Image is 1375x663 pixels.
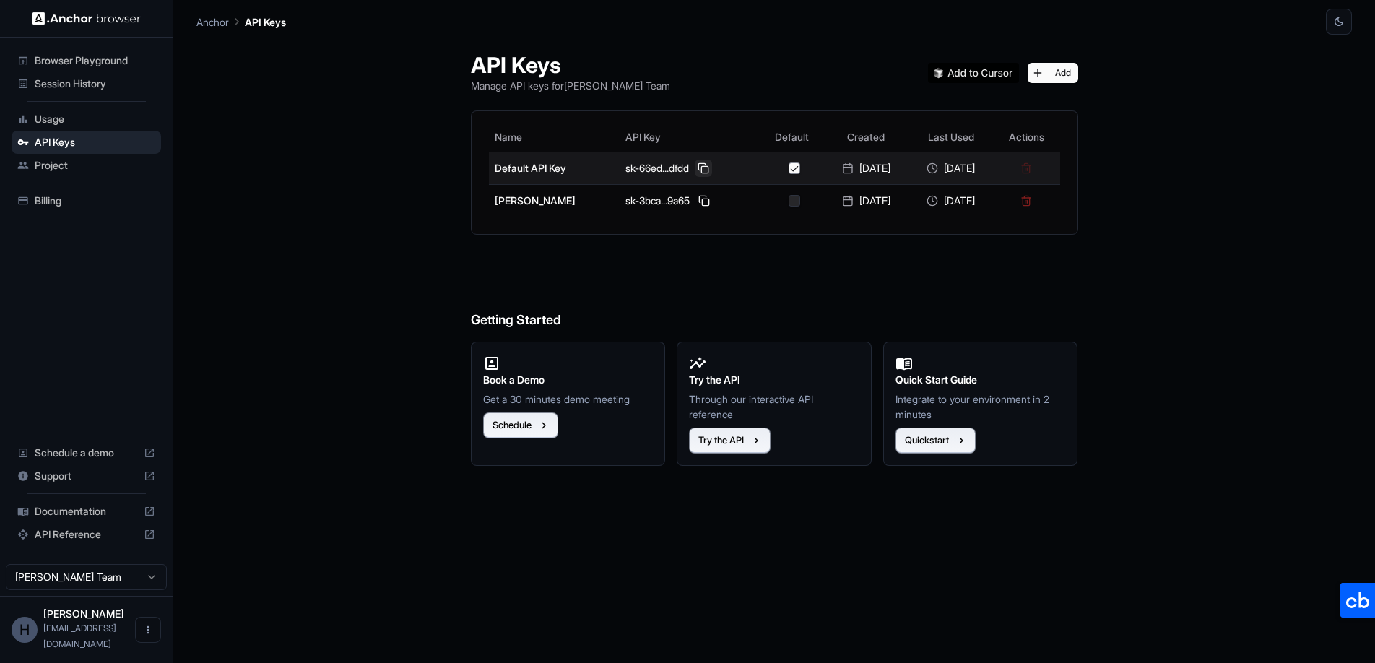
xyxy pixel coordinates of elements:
[35,112,155,126] span: Usage
[245,14,286,30] p: API Keys
[695,192,713,209] button: Copy API key
[135,617,161,643] button: Open menu
[12,441,161,464] div: Schedule a demo
[35,53,155,68] span: Browser Playground
[196,14,229,30] p: Anchor
[43,607,124,620] span: Hung Hoang
[489,123,620,152] th: Name
[483,372,654,388] h2: Book a Demo
[471,78,670,93] p: Manage API keys for [PERSON_NAME] Team
[830,194,903,208] div: [DATE]
[35,194,155,208] span: Billing
[695,160,712,177] button: Copy API key
[620,123,760,152] th: API Key
[689,391,859,422] p: Through our interactive API reference
[1028,63,1078,83] button: Add
[895,428,976,454] button: Quickstart
[12,523,161,546] div: API Reference
[35,446,138,460] span: Schedule a demo
[12,131,161,154] div: API Keys
[928,63,1019,83] img: Add anchorbrowser MCP server to Cursor
[830,161,903,175] div: [DATE]
[35,77,155,91] span: Session History
[35,135,155,149] span: API Keys
[908,123,993,152] th: Last Used
[35,158,155,173] span: Project
[483,391,654,407] p: Get a 30 minutes demo meeting
[12,617,38,643] div: H
[489,152,620,184] td: Default API Key
[12,500,161,523] div: Documentation
[12,154,161,177] div: Project
[489,184,620,217] td: [PERSON_NAME]
[689,428,771,454] button: Try the API
[35,504,138,519] span: Documentation
[914,161,987,175] div: [DATE]
[625,192,754,209] div: sk-3bca...9a65
[12,464,161,487] div: Support
[12,49,161,72] div: Browser Playground
[824,123,908,152] th: Created
[12,108,161,131] div: Usage
[759,123,823,152] th: Default
[914,194,987,208] div: [DATE]
[43,623,116,649] span: hung@zalos.io
[625,160,754,177] div: sk-66ed...dfdd
[12,72,161,95] div: Session History
[895,372,1066,388] h2: Quick Start Guide
[35,527,138,542] span: API Reference
[993,123,1059,152] th: Actions
[895,391,1066,422] p: Integrate to your environment in 2 minutes
[471,52,670,78] h1: API Keys
[12,189,161,212] div: Billing
[689,372,859,388] h2: Try the API
[196,14,286,30] nav: breadcrumb
[35,469,138,483] span: Support
[471,252,1078,331] h6: Getting Started
[32,12,141,25] img: Anchor Logo
[483,412,558,438] button: Schedule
